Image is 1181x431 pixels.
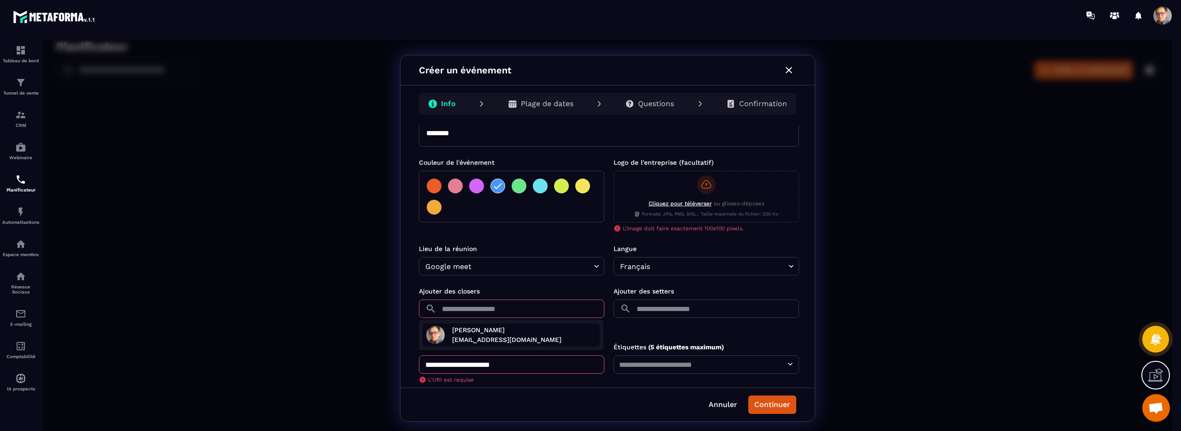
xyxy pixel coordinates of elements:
a: automationsautomationsWebinaire [2,135,39,167]
img: accountant [15,341,26,352]
a: accountantaccountantComptabilité [2,334,39,366]
p: IA prospects [2,386,39,391]
p: [EMAIL_ADDRESS][DOMAIN_NAME] [409,295,518,305]
a: formationformationTableau de bord [2,38,39,70]
p: Réseaux Sociaux [2,284,39,294]
a: schedulerschedulerPlanificateur [2,167,39,199]
p: Tableau de bord [2,58,39,63]
img: automations [15,373,26,384]
a: formationformationCRM [2,102,39,135]
p: Comptabilité [2,354,39,359]
img: automations [15,206,26,217]
p: [PERSON_NAME] [409,285,518,295]
p: CRM [2,123,39,128]
p: Automatisations [2,220,39,225]
img: social-network [15,271,26,282]
p: Webinaire [2,155,39,160]
p: Tunnel de vente [2,90,39,96]
img: 2332e55358c374aead2cf880dbd0983b.jpeg [383,286,401,304]
a: emailemailE-mailing [2,301,39,334]
img: formation [15,77,26,88]
a: social-networksocial-networkRéseaux Sociaux [2,264,39,301]
a: automationsautomationsAutomatisations [2,199,39,232]
img: scheduler [15,174,26,185]
img: formation [15,109,26,120]
img: automations [15,142,26,153]
a: automationsautomationsEspace membre [2,232,39,264]
p: Espace membre [2,252,39,257]
p: E-mailing [2,322,39,327]
img: automations [15,239,26,250]
img: logo [13,8,96,25]
a: Ouvrir le chat [1142,394,1170,422]
a: formationformationTunnel de vente [2,70,39,102]
img: email [15,308,26,319]
p: Planificateur [2,187,39,192]
img: formation [15,45,26,56]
